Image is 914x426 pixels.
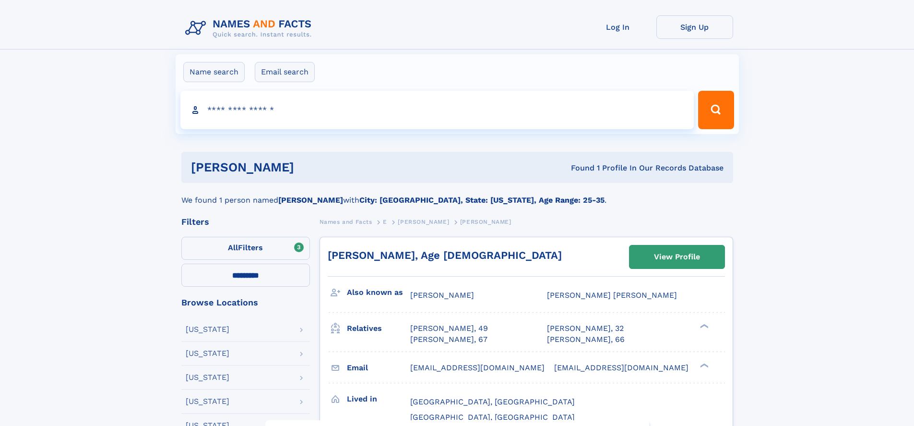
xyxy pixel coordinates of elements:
[180,91,694,129] input: search input
[228,243,238,252] span: All
[580,15,656,39] a: Log In
[698,91,734,129] button: Search Button
[183,62,245,82] label: Name search
[547,291,677,300] span: [PERSON_NAME] [PERSON_NAME]
[186,398,229,405] div: [US_STATE]
[383,216,387,228] a: E
[181,298,310,307] div: Browse Locations
[410,413,575,422] span: [GEOGRAPHIC_DATA], [GEOGRAPHIC_DATA]
[278,195,343,205] b: [PERSON_NAME]
[460,219,511,225] span: [PERSON_NAME]
[547,334,625,345] a: [PERSON_NAME], 66
[654,246,700,268] div: View Profile
[181,183,733,206] div: We found 1 person named with .
[186,350,229,357] div: [US_STATE]
[398,219,449,225] span: [PERSON_NAME]
[255,62,315,82] label: Email search
[347,360,410,376] h3: Email
[656,15,733,39] a: Sign Up
[698,323,709,329] div: ❯
[629,245,724,268] a: View Profile
[181,15,320,41] img: Logo Names and Facts
[191,161,433,173] h1: [PERSON_NAME]
[347,320,410,337] h3: Relatives
[359,195,605,205] b: City: [GEOGRAPHIC_DATA], State: [US_STATE], Age Range: 25-35
[410,363,545,372] span: [EMAIL_ADDRESS][DOMAIN_NAME]
[320,216,372,228] a: Names and Facts
[547,323,624,334] a: [PERSON_NAME], 32
[347,391,410,407] h3: Lived in
[554,363,688,372] span: [EMAIL_ADDRESS][DOMAIN_NAME]
[410,323,488,334] a: [PERSON_NAME], 49
[410,291,474,300] span: [PERSON_NAME]
[181,237,310,260] label: Filters
[410,334,487,345] a: [PERSON_NAME], 67
[410,397,575,406] span: [GEOGRAPHIC_DATA], [GEOGRAPHIC_DATA]
[698,362,709,368] div: ❯
[328,249,562,261] a: [PERSON_NAME], Age [DEMOGRAPHIC_DATA]
[347,284,410,301] h3: Also known as
[398,216,449,228] a: [PERSON_NAME]
[186,326,229,333] div: [US_STATE]
[432,163,724,173] div: Found 1 Profile In Our Records Database
[186,374,229,381] div: [US_STATE]
[383,219,387,225] span: E
[181,218,310,226] div: Filters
